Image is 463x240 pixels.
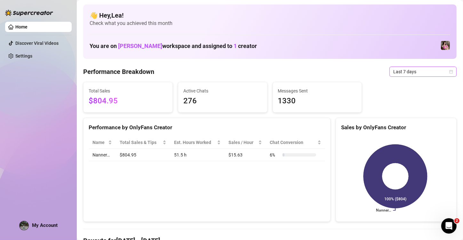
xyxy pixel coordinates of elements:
[20,221,28,230] img: ACg8ocLY_mowUiiko4FbOnsiZNw2QgBo5E1iwE8L6I5D89VSD6Yjp0c=s96-c
[183,87,262,94] span: Active Chats
[15,41,59,46] a: Discover Viral Videos
[278,95,357,107] span: 1330
[454,218,459,223] span: 2
[228,139,257,146] span: Sales / Hour
[5,10,53,16] img: logo-BBDzfeDw.svg
[15,53,32,59] a: Settings
[393,67,453,76] span: Last 7 days
[270,139,316,146] span: Chat Conversion
[341,123,451,132] div: Sales by OnlyFans Creator
[89,87,167,94] span: Total Sales
[376,208,391,213] text: Nanner…
[90,43,257,50] h1: You are on workspace and assigned to creator
[89,123,325,132] div: Performance by OnlyFans Creator
[266,136,325,149] th: Chat Conversion
[32,222,58,228] span: My Account
[234,43,237,49] span: 1
[90,20,450,27] span: Check what you achieved this month
[270,151,280,158] span: 6 %
[441,218,457,234] iframe: Intercom live chat
[116,136,170,149] th: Total Sales & Tips
[449,70,453,74] span: calendar
[120,139,161,146] span: Total Sales & Tips
[92,139,107,146] span: Name
[183,95,262,107] span: 276
[278,87,357,94] span: Messages Sent
[90,11,450,20] h4: 👋 Hey, Lea !
[441,41,450,50] img: Nanner
[89,149,116,161] td: Nanner…
[89,136,116,149] th: Name
[83,67,154,76] h4: Performance Breakdown
[118,43,162,49] span: [PERSON_NAME]
[170,149,225,161] td: 51.5 h
[174,139,216,146] div: Est. Hours Worked
[225,136,266,149] th: Sales / Hour
[116,149,170,161] td: $804.95
[15,24,28,29] a: Home
[225,149,266,161] td: $15.63
[89,95,167,107] span: $804.95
